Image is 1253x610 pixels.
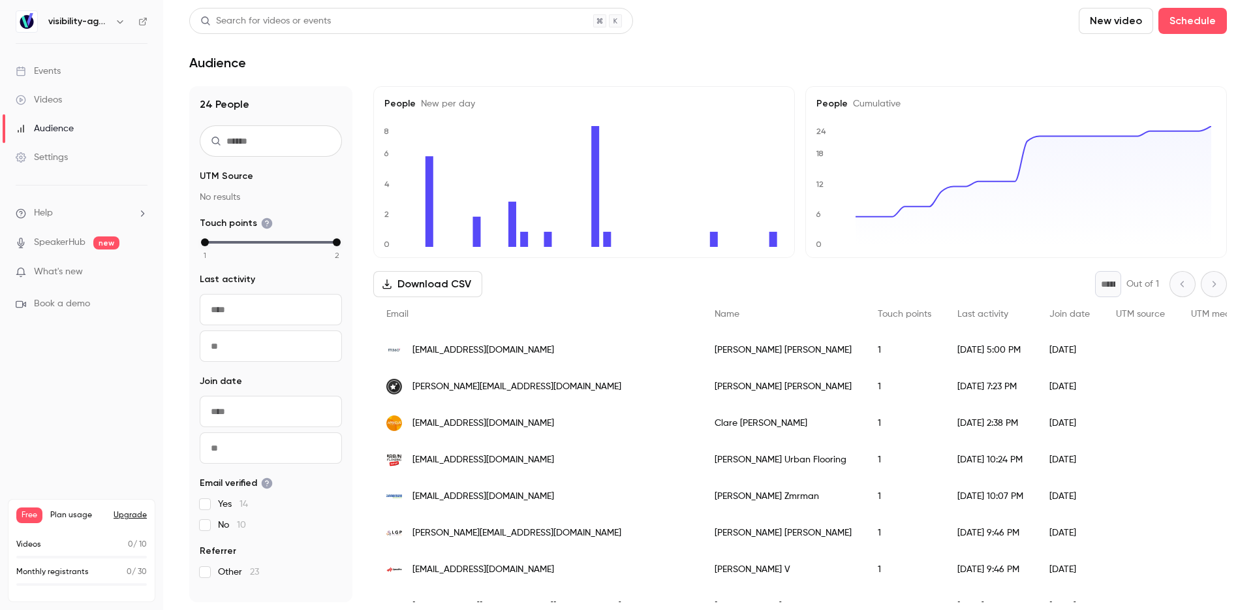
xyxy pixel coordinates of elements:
[333,238,341,246] div: max
[200,97,342,112] h1: 24 People
[386,452,402,468] img: urbanflooringoutlet.co.uk
[34,265,83,279] span: What's new
[702,441,865,478] div: [PERSON_NAME] Urban Flooring
[865,368,944,405] div: 1
[218,519,246,532] span: No
[127,566,147,578] p: / 30
[384,210,389,219] text: 2
[50,510,106,521] span: Plan usage
[1036,478,1103,515] div: [DATE]
[816,97,1216,110] h5: People
[816,240,822,249] text: 0
[702,515,865,551] div: [PERSON_NAME] [PERSON_NAME]
[416,99,475,108] span: New per day
[702,368,865,405] div: [PERSON_NAME] [PERSON_NAME]
[816,149,824,158] text: 18
[114,510,147,521] button: Upgrade
[386,310,409,319] span: Email
[237,521,246,530] span: 10
[386,530,402,536] img: lgphub.com
[1036,368,1103,405] div: [DATE]
[93,236,119,249] span: new
[1036,332,1103,368] div: [DATE]
[386,562,402,577] img: speedpro.com
[878,310,931,319] span: Touch points
[944,332,1036,368] div: [DATE] 5:00 PM
[865,551,944,588] div: 1
[412,417,554,430] span: [EMAIL_ADDRESS][DOMAIN_NAME]
[240,500,248,509] span: 14
[848,99,901,108] span: Cumulative
[200,14,331,28] div: Search for videos or events
[1079,8,1153,34] button: New video
[200,170,253,183] span: UTM Source
[200,477,273,490] span: Email verified
[1126,278,1159,291] p: Out of 1
[865,441,944,478] div: 1
[200,545,236,558] span: Referrer
[16,206,147,220] li: help-dropdown-opener
[384,180,390,189] text: 4
[250,568,259,577] span: 23
[816,180,824,189] text: 12
[1158,8,1227,34] button: Schedule
[127,568,132,576] span: 0
[204,249,206,261] span: 1
[412,490,554,504] span: [EMAIL_ADDRESS][DOMAIN_NAME]
[816,210,821,219] text: 6
[944,441,1036,478] div: [DATE] 10:24 PM
[412,563,554,577] span: [EMAIL_ADDRESS][DOMAIN_NAME]
[1036,515,1103,551] div: [DATE]
[128,539,147,551] p: / 10
[1049,310,1090,319] span: Join date
[702,405,865,441] div: Clare [PERSON_NAME]
[1116,310,1165,319] span: UTM source
[48,15,110,28] h6: visibility-agency
[16,151,68,164] div: Settings
[412,380,621,394] span: [PERSON_NAME][EMAIL_ADDRESS][DOMAIN_NAME]
[384,127,389,136] text: 8
[16,93,62,106] div: Videos
[200,191,342,204] p: No results
[384,97,784,110] h5: People
[412,453,554,467] span: [EMAIL_ADDRESS][DOMAIN_NAME]
[386,415,402,431] img: apricusmarketing.co.uk
[218,498,248,511] span: Yes
[200,375,242,388] span: Join date
[200,273,255,286] span: Last activity
[865,332,944,368] div: 1
[944,405,1036,441] div: [DATE] 2:38 PM
[702,551,865,588] div: [PERSON_NAME] V
[34,206,53,220] span: Help
[816,127,826,136] text: 24
[34,236,85,249] a: SpeakerHub
[702,332,865,368] div: [PERSON_NAME] [PERSON_NAME]
[189,55,246,71] h1: Audience
[16,566,89,578] p: Monthly registrants
[200,217,273,230] span: Touch points
[865,405,944,441] div: 1
[412,526,621,540] span: [PERSON_NAME][EMAIL_ADDRESS][DOMAIN_NAME]
[865,478,944,515] div: 1
[1036,551,1103,588] div: [DATE]
[201,238,209,246] div: min
[1191,310,1246,319] span: UTM medium
[16,122,74,135] div: Audience
[335,249,339,261] span: 2
[16,11,37,32] img: visibility-agency
[1036,441,1103,478] div: [DATE]
[944,478,1036,515] div: [DATE] 10:07 PM
[412,344,554,357] span: [EMAIL_ADDRESS][DOMAIN_NAME]
[16,65,61,78] div: Events
[386,379,402,394] img: lucidcircus.net
[34,297,90,311] span: Book a demo
[16,507,42,523] span: Free
[957,310,1008,319] span: Last activity
[386,489,402,504] img: zmrman.com
[384,149,389,158] text: 6
[865,515,944,551] div: 1
[702,478,865,515] div: [PERSON_NAME] Zmrman
[384,240,390,249] text: 0
[944,551,1036,588] div: [DATE] 9:46 PM
[944,515,1036,551] div: [DATE] 9:46 PM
